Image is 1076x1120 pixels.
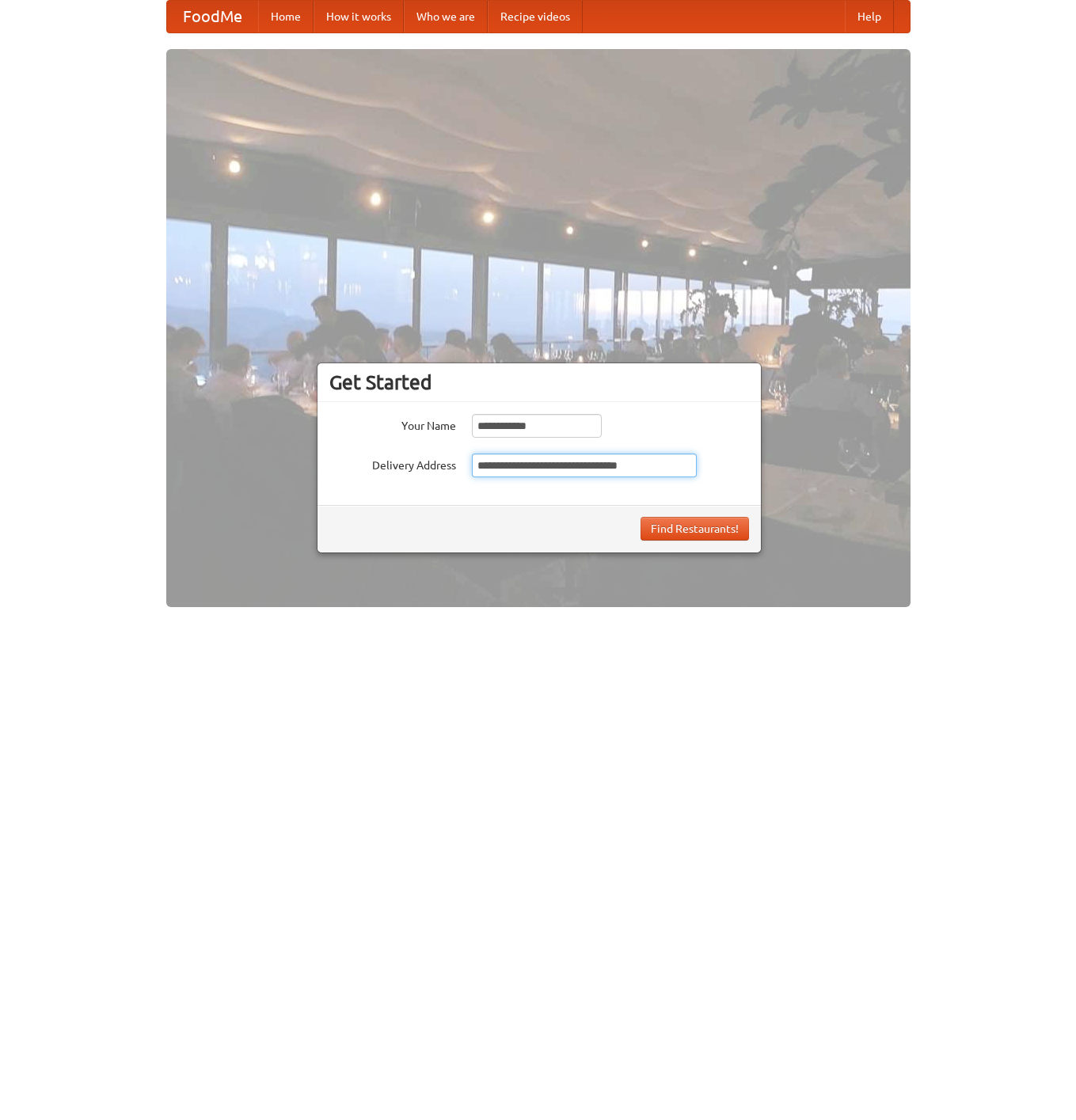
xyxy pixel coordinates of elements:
label: Delivery Address [329,454,456,473]
a: Who we are [404,1,488,32]
a: Recipe videos [488,1,583,32]
a: Help [845,1,894,32]
a: Home [258,1,314,32]
a: How it works [314,1,404,32]
h3: Get Started [329,370,749,394]
label: Your Name [329,414,456,434]
a: FoodMe [167,1,258,32]
button: Find Restaurants! [641,517,749,541]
